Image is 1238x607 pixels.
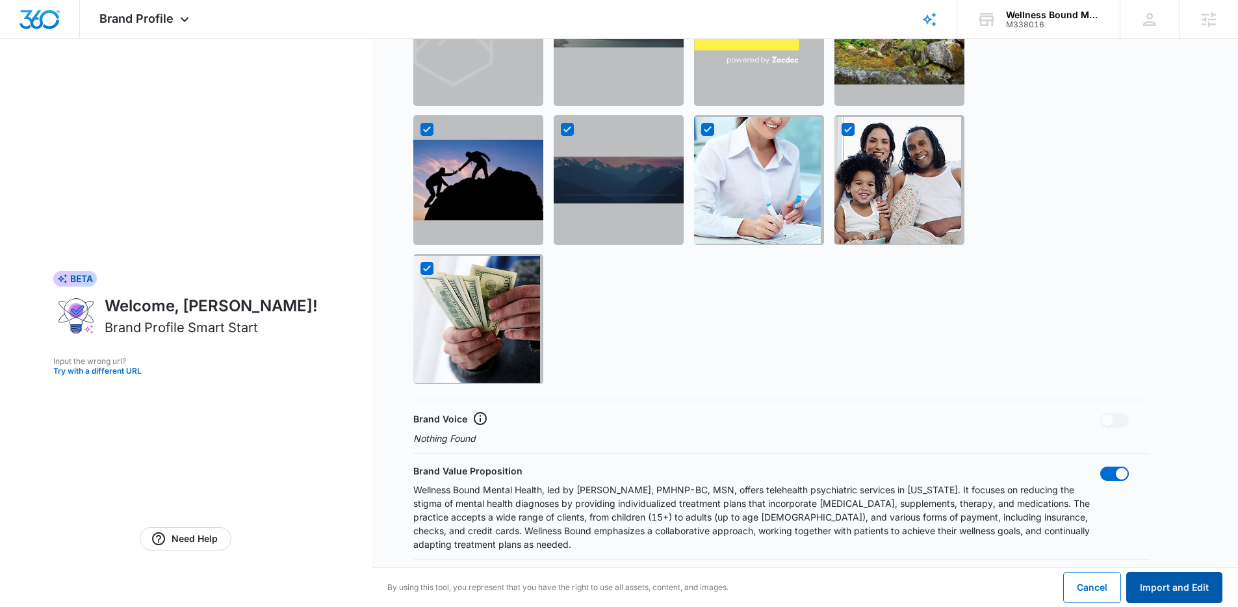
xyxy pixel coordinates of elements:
img: https://static.wixstatic.com/media/90a441_2925d93692464aee87768bb7d422cde5~mv2.jpg/v1/fill/w_490,... [413,140,543,220]
div: account name [1006,10,1101,20]
p: By using this tool, you represent that you have the right to use all assets, content, and images. [387,582,729,593]
button: Cancel [1063,572,1121,603]
div: account id [1006,20,1101,29]
img: https://static.wixstatic.com/media/90a441_6ea052e375aa484994452e8462e8f527~mv2.jpg/v1/fill/w_195,... [413,256,540,383]
img: ai-brand-profile [53,294,99,337]
img: https://static.wixstatic.com/media/90a441_47510f9970b545d3b76d4beaeab0d52f~mv2.jpg/v1/fill/w_1320... [554,34,684,48]
p: Brand Value Proposition [413,464,522,478]
button: Import and Edit [1126,572,1222,603]
p: Wellness Bound Mental Health, led by [PERSON_NAME], PMHNP-BC, MSN, offers telehealth psychiatric ... [413,483,1100,551]
img: https://static.wixstatic.com/media/90a441_6fc1b0b3a8004e7892ee468aaf5f25dc~mv2.jpg/v1/fill/w_805,... [554,157,684,204]
a: Need Help [140,527,231,550]
h1: Welcome, [PERSON_NAME]! [105,294,318,318]
button: Try with a different URL [53,367,318,375]
p: Input the wrong url? [53,355,318,367]
img: https://static.wixstatic.com/media/90a441_d2564345d0a14c5b9afb86daba1e6f60~mv2.jpg/v1/fill/w_195,... [834,117,961,244]
span: Brand Profile [99,12,174,25]
p: Brand Voice [413,412,467,426]
p: Nothing Found [413,432,488,445]
img: https://static.wixstatic.com/media/90a441_5fc3461e6c9349e3ad05d3aab9ebac88~mv2.jpg/v1/fill/w_195,... [694,117,821,244]
img: https://offsiteschedule.zocdoc.com/images/remote/rb_BookOnline_White_162x71.png?type=bobjs&monoli... [694,18,799,64]
h2: Brand Profile Smart Start [105,318,258,337]
div: BETA [53,271,97,287]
